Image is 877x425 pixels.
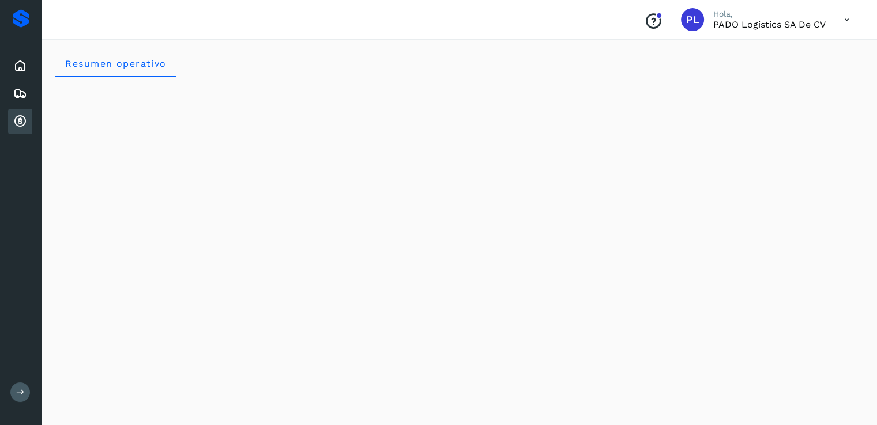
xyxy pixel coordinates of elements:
[65,58,167,69] span: Resumen operativo
[713,19,826,30] p: PADO Logistics SA de CV
[8,81,32,107] div: Embarques
[8,109,32,134] div: Cuentas por cobrar
[8,54,32,79] div: Inicio
[713,9,826,19] p: Hola,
